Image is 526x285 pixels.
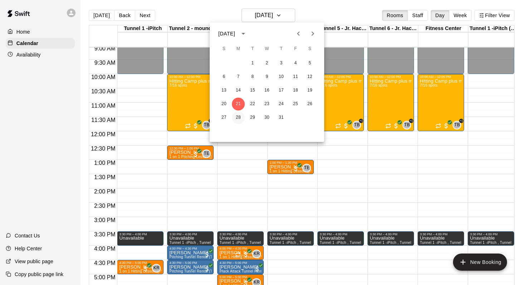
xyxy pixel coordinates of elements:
[246,42,259,56] span: Tuesday
[289,84,302,97] button: 18
[218,30,235,38] div: [DATE]
[237,28,249,40] button: calendar view is open, switch to year view
[246,111,259,124] button: 29
[303,70,316,83] button: 12
[291,26,306,41] button: Previous month
[260,111,273,124] button: 30
[289,42,302,56] span: Friday
[275,111,288,124] button: 31
[246,70,259,83] button: 8
[218,98,230,110] button: 20
[232,111,245,124] button: 28
[303,57,316,70] button: 5
[289,57,302,70] button: 4
[275,84,288,97] button: 17
[218,70,230,83] button: 6
[275,70,288,83] button: 10
[218,42,230,56] span: Sunday
[303,98,316,110] button: 26
[218,111,230,124] button: 27
[232,42,245,56] span: Monday
[246,57,259,70] button: 1
[218,84,230,97] button: 13
[303,42,316,56] span: Saturday
[306,26,320,41] button: Next month
[232,98,245,110] button: 21
[232,84,245,97] button: 14
[275,42,288,56] span: Thursday
[260,42,273,56] span: Wednesday
[303,84,316,97] button: 19
[260,57,273,70] button: 2
[275,98,288,110] button: 24
[246,84,259,97] button: 15
[275,57,288,70] button: 3
[246,98,259,110] button: 22
[260,70,273,83] button: 9
[260,84,273,97] button: 16
[289,98,302,110] button: 25
[260,98,273,110] button: 23
[289,70,302,83] button: 11
[232,70,245,83] button: 7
